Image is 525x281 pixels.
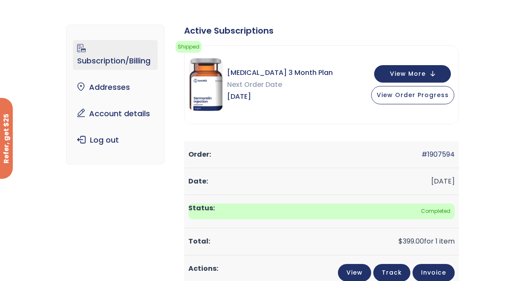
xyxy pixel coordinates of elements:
[176,41,202,53] span: Shipped
[374,65,451,83] button: View More
[431,176,455,186] time: [DATE]
[421,149,455,159] a: #1907594
[66,25,164,164] nav: Account pages
[390,71,426,77] span: View More
[227,67,333,79] span: [MEDICAL_DATA] 3 Month Plan
[184,228,459,255] td: for 1 item
[227,91,333,103] span: [DATE]
[184,25,459,37] div: Active Subscriptions
[73,131,157,149] a: Log out
[398,236,403,246] span: $
[73,78,157,96] a: Addresses
[73,105,157,123] a: Account details
[398,236,424,246] span: 399.00
[371,86,454,104] button: View Order Progress
[188,204,455,219] span: Completed
[73,40,157,70] a: Subscription/Billing
[189,58,223,111] img: Sermorelin 3 Month Plan
[227,79,333,91] span: Next Order Date
[377,91,449,99] span: View Order Progress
